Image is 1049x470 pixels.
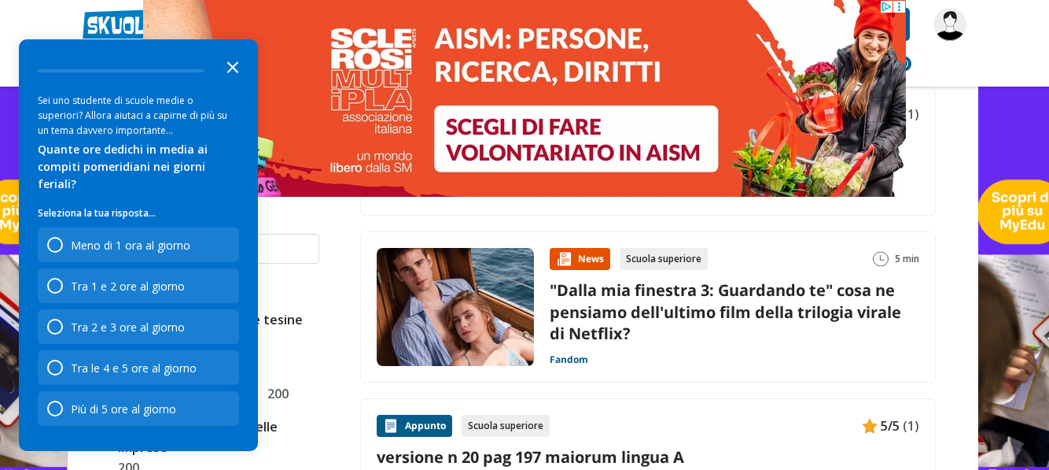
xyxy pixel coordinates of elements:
[903,416,919,436] span: (1)
[620,248,708,270] div: Scuola superiore
[261,383,289,404] span: 200
[933,8,966,41] img: vanessa1984ancona
[38,205,239,221] p: Seleziona la tua risposta...
[873,251,889,267] img: Tempo lettura
[903,104,919,124] span: (1)
[550,353,588,366] a: Fandom
[550,279,901,343] a: "Dalla mia finestra 3: Guardando te" cosa ne pensiamo dell'ultimo film della trilogia virale di N...
[38,391,239,426] div: Più di 5 ore al giorno
[862,418,878,434] img: Appunti contenuto
[881,416,900,436] span: 5/5
[38,93,239,138] div: Sei uno studente di scuole medie o superiori? Allora aiutaci a capirne di più su un tema davvero ...
[377,446,919,468] a: versione n 20 pag 197 maiorum lingua A
[71,279,185,294] div: Tra 1 e 2 ore al giorno
[38,141,239,193] div: Quante ore dedichi in media ai compiti pomeridiani nei giorni feriali?
[895,248,919,270] span: 5 min
[550,248,610,270] div: News
[556,251,572,267] img: News contenuto
[383,418,399,434] img: Appunti contenuto
[71,361,197,376] div: Tra le 4 e 5 ore al giorno
[71,402,176,416] div: Più di 5 ore al giorno
[38,228,239,262] div: Meno di 1 ora al giorno
[71,238,190,253] div: Meno di 1 ora al giorno
[38,350,239,385] div: Tra le 4 e 5 ore al giorno
[217,50,248,82] button: Close the survey
[462,415,550,437] div: Scuola superiore
[377,415,452,437] div: Appunto
[38,268,239,303] div: Tra 1 e 2 ore al giorno
[38,309,239,344] div: Tra 2 e 3 ore al giorno
[377,248,534,366] img: Immagine news
[71,320,185,335] div: Tra 2 e 3 ore al giorno
[19,39,258,451] div: Survey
